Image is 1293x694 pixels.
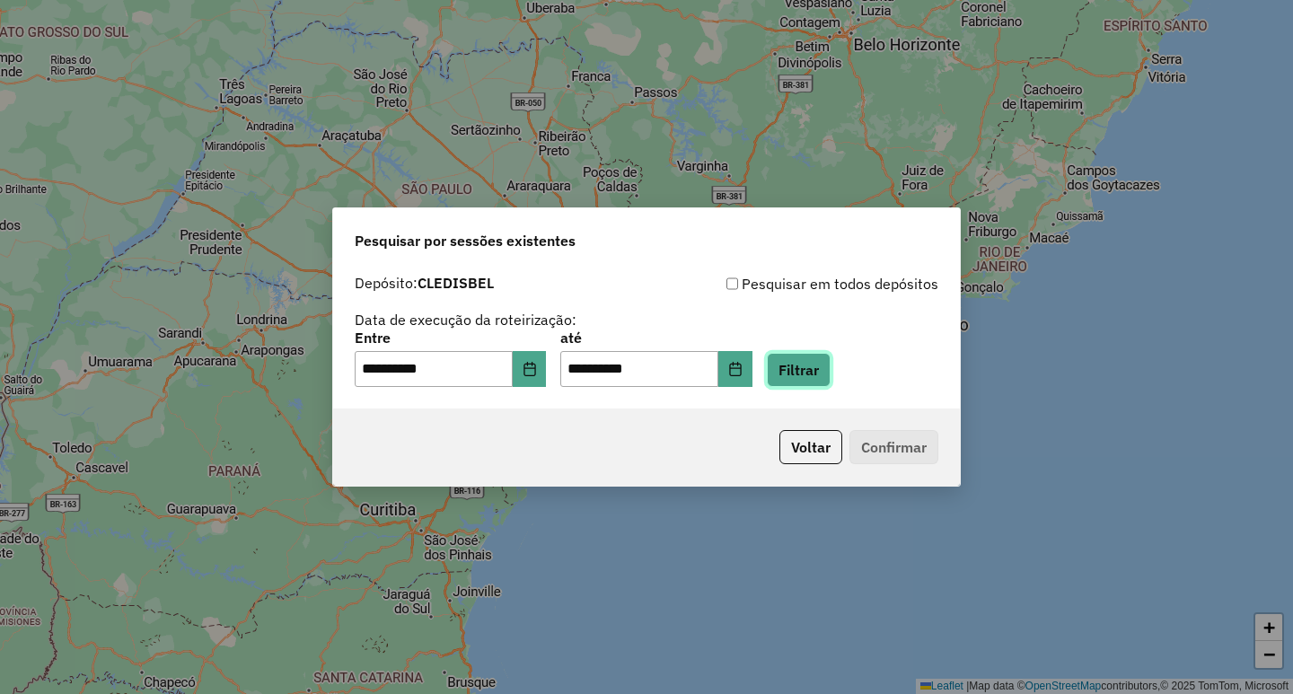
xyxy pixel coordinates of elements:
[560,327,752,348] label: até
[767,353,831,387] button: Filtrar
[718,351,752,387] button: Choose Date
[355,230,576,251] span: Pesquisar por sessões existentes
[355,309,576,330] label: Data de execução da roteirização:
[355,272,494,294] label: Depósito:
[418,274,494,292] strong: CLEDISBEL
[779,430,842,464] button: Voltar
[513,351,547,387] button: Choose Date
[646,273,938,294] div: Pesquisar em todos depósitos
[355,327,546,348] label: Entre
